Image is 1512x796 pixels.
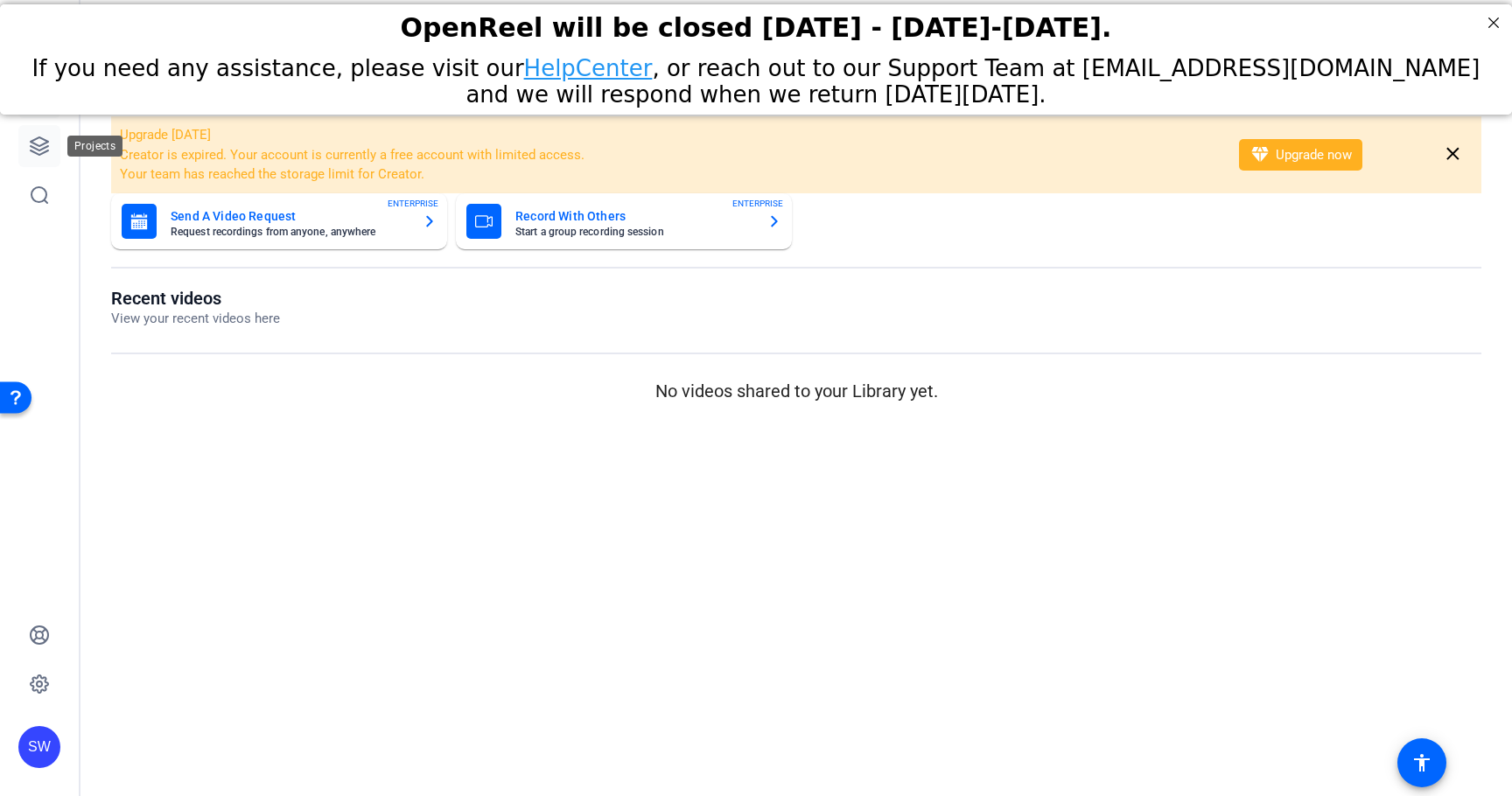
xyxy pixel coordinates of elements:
[22,8,1490,38] div: OpenReel will be closed [DATE] - [DATE]-[DATE].
[1249,144,1270,165] mat-icon: diamond
[32,51,1480,103] span: If you need any assistance, please visit our , or reach out to our Support Team at [EMAIL_ADDRESS...
[1442,143,1464,165] mat-icon: close
[1239,139,1362,171] button: Upgrade now
[456,193,792,249] button: Record With OthersStart a group recording sessionENTERPRISE
[120,164,1216,185] li: Your team has reached the storage limit for Creator.
[111,193,447,249] button: Send A Video RequestRequest recordings from anyone, anywhereENTERPRISE
[515,206,753,227] mat-card-title: Record With Others
[111,378,1481,404] p: No videos shared to your Library yet.
[67,136,122,157] div: Projects
[515,227,753,237] mat-card-subtitle: Start a group recording session
[111,288,280,309] h1: Recent videos
[171,206,409,227] mat-card-title: Send A Video Request
[120,127,211,143] span: Upgrade [DATE]
[732,197,783,210] span: ENTERPRISE
[524,51,653,77] a: HelpCenter
[111,309,280,329] p: View your recent videos here
[18,726,60,768] div: SW
[1411,752,1432,773] mat-icon: accessibility
[388,197,438,210] span: ENTERPRISE
[120,145,1216,165] li: Creator is expired. Your account is currently a free account with limited access.
[171,227,409,237] mat-card-subtitle: Request recordings from anyone, anywhere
